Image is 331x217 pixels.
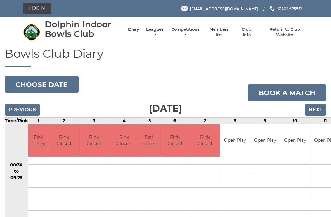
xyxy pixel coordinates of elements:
td: Open Play [250,124,280,157]
span: 01202 675551 [278,6,302,11]
h1: Bowls Club Diary [5,47,326,67]
td: Rink Closed [49,124,79,157]
td: Open Play [220,124,250,157]
td: 9 [250,118,280,124]
div: Dolphin Indoor Bowls Club [45,20,122,39]
img: Phone us [270,6,274,11]
td: Time/Rink [5,118,28,124]
td: 5 [139,118,160,124]
td: Rink Closed [79,124,109,157]
td: Rink Closed [190,124,220,157]
a: Competitions [171,27,200,38]
a: Login [23,3,51,14]
img: Email [181,6,188,11]
td: 10 [280,118,310,124]
td: Open Play [280,124,310,157]
td: Rink Closed [28,124,49,157]
button: Choose date [5,76,79,93]
a: Leagues [145,27,165,38]
td: 2 [49,118,79,124]
td: Rink Closed [160,124,190,157]
a: Return to Club Website [262,27,308,38]
td: Rink Closed [139,124,160,157]
a: Phone us 01202 675551 [269,6,302,12]
a: Diary [128,27,139,32]
a: Members list [206,27,231,38]
td: 7 [190,118,220,124]
a: Book a match [248,84,326,101]
input: Previous [5,104,40,116]
span: [EMAIL_ADDRESS][DOMAIN_NAME] [190,6,258,11]
input: Next [305,104,326,116]
img: Dolphin Indoor Bowls Club [23,24,40,41]
td: 8 [220,118,250,124]
td: 3 [79,118,109,124]
td: 4 [109,118,139,124]
a: Club Info [238,27,256,38]
td: 6 [160,118,190,124]
a: Email [EMAIL_ADDRESS][DOMAIN_NAME] [181,6,258,12]
td: 1 [28,118,49,124]
td: Rink Closed [109,124,139,157]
